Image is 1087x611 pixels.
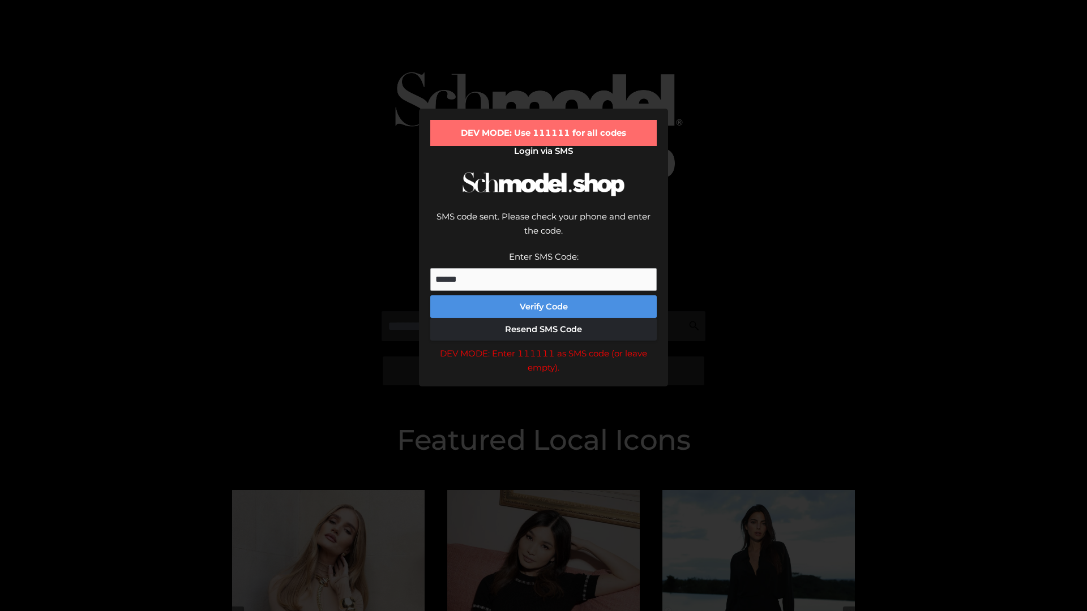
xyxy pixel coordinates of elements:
div: DEV MODE: Use 111111 for all codes [430,120,657,146]
div: SMS code sent. Please check your phone and enter the code. [430,209,657,249]
div: DEV MODE: Enter 111111 as SMS code (or leave empty). [430,346,657,375]
button: Verify Code [430,295,657,318]
img: Schmodel Logo [459,162,628,206]
button: Resend SMS Code [430,318,657,341]
h2: Login via SMS [430,146,657,156]
label: Enter SMS Code: [509,251,579,262]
